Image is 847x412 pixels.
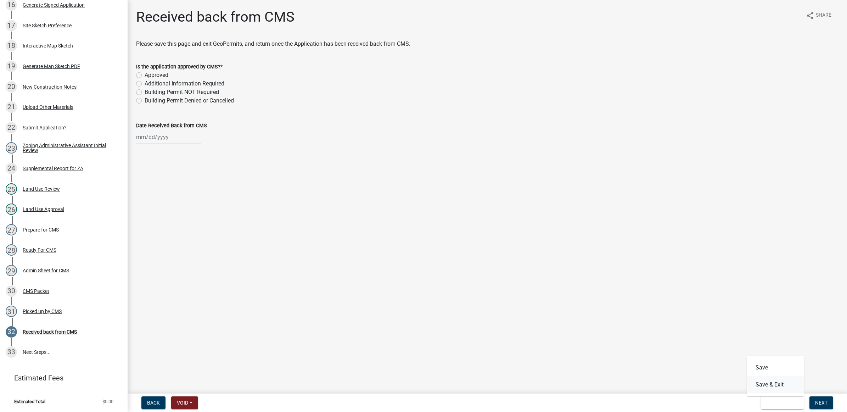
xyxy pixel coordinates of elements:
div: 23 [6,142,17,154]
div: Submit Application? [23,125,67,130]
button: Save & Exit [761,396,804,409]
div: New Construction Notes [23,84,77,89]
div: 33 [6,346,17,358]
div: 26 [6,204,17,215]
div: 25 [6,183,17,195]
span: Save & Exit [767,400,794,406]
span: Void [177,400,188,406]
div: Generate Signed Application [23,2,85,7]
label: Is the application approved by CMS? [136,65,223,69]
div: 20 [6,81,17,93]
label: Building Permit Denied or Cancelled [145,96,234,105]
label: Approved [145,71,168,79]
div: Picked up by CMS [23,309,62,314]
span: Next [815,400,828,406]
button: Next [809,396,833,409]
button: Void [171,396,198,409]
div: Zoning Administrative Assistant Initial Review [23,143,116,153]
label: Date Received Back from CMS [136,123,207,128]
h1: Received back from CMS [136,9,295,26]
div: 24 [6,163,17,174]
span: Estimated Total [14,399,45,404]
div: Land Use Review [23,186,60,191]
div: Save & Exit [747,356,804,396]
div: 17 [6,20,17,31]
i: share [806,11,814,20]
div: 19 [6,61,17,72]
a: Estimated Fees [6,371,116,385]
span: Back [147,400,160,406]
button: shareShare [800,9,837,22]
div: Prepare for CMS [23,227,59,232]
div: Supplemental Report for ZA [23,166,83,171]
input: mm/dd/yyyy [136,130,201,144]
div: 29 [6,265,17,276]
div: Admin Sheet for CMS [23,268,69,273]
div: 30 [6,285,17,297]
div: 21 [6,101,17,113]
button: Save & Exit [747,376,804,393]
div: Received back from CMS [23,329,77,334]
div: 31 [6,306,17,317]
label: Additional Information Required [145,79,224,88]
div: Upload Other Materials [23,105,73,110]
button: Save [747,359,804,376]
div: 32 [6,326,17,338]
span: Share [816,11,831,20]
button: Back [141,396,166,409]
div: 28 [6,244,17,256]
div: Generate Map Sketch PDF [23,64,80,69]
p: Please save this page and exit GeoPermits, and return once the Application has been received back... [136,40,838,48]
span: $0.00 [102,399,113,404]
div: Interactive Map Sketch [23,43,73,48]
div: Ready For CMS [23,247,56,252]
label: Building Permit NOT Required [145,88,219,96]
div: Land Use Approval [23,207,64,212]
div: 18 [6,40,17,51]
div: 27 [6,224,17,235]
div: 22 [6,122,17,133]
div: CMS Packet [23,289,49,294]
div: Site Sketch Preference [23,23,72,28]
